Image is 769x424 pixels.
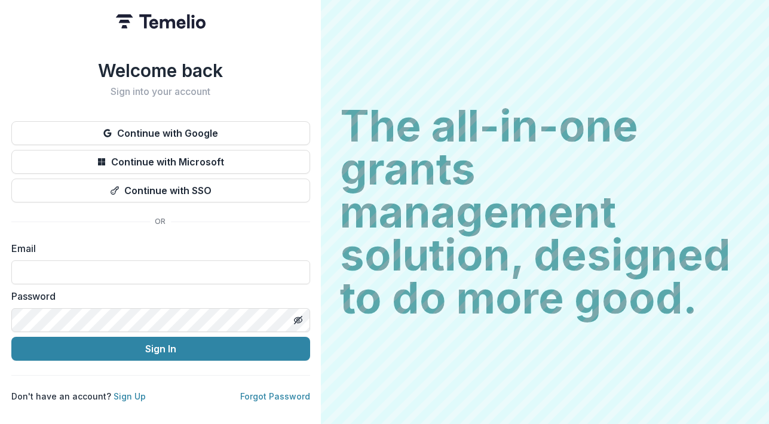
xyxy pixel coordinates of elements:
[11,289,303,303] label: Password
[116,14,206,29] img: Temelio
[114,391,146,401] a: Sign Up
[11,150,310,174] button: Continue with Microsoft
[11,337,310,361] button: Sign In
[11,390,146,403] p: Don't have an account?
[240,391,310,401] a: Forgot Password
[11,121,310,145] button: Continue with Google
[11,60,310,81] h1: Welcome back
[289,311,308,330] button: Toggle password visibility
[11,179,310,202] button: Continue with SSO
[11,86,310,97] h2: Sign into your account
[11,241,303,256] label: Email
